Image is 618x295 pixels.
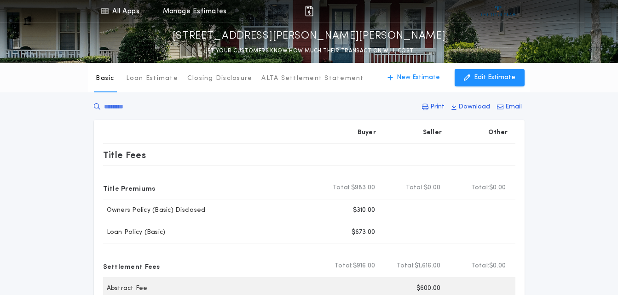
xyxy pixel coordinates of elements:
[415,261,440,271] span: $1,616.00
[419,99,447,115] button: Print
[261,74,364,83] p: ALTA Settlement Statement
[352,228,375,237] p: $673.00
[126,74,178,83] p: Loan Estimate
[358,128,376,137] p: Buyer
[335,261,353,271] b: Total:
[505,102,522,112] p: Email
[430,102,445,112] p: Print
[471,261,490,271] b: Total:
[489,261,506,271] span: $0.00
[449,99,493,115] button: Download
[103,206,206,215] p: Owners Policy (Basic) Disclosed
[494,99,525,115] button: Email
[406,183,424,193] b: Total:
[378,69,449,86] button: New Estimate
[397,73,440,82] p: New Estimate
[204,46,413,56] p: LET YOUR CUSTOMERS KNOW HOW MUCH THEIR TRANSACTION WILL COST
[103,228,166,237] p: Loan Policy (Basic)
[474,73,515,82] p: Edit Estimate
[103,181,156,195] p: Title Premiums
[481,6,515,16] img: vs-icon
[455,69,525,86] button: Edit Estimate
[333,183,351,193] b: Total:
[424,183,440,193] span: $0.00
[416,284,441,293] p: $600.00
[489,183,506,193] span: $0.00
[304,6,315,17] img: img
[423,128,442,137] p: Seller
[103,147,146,162] p: Title Fees
[173,29,446,44] p: [STREET_ADDRESS][PERSON_NAME][PERSON_NAME]
[187,74,253,83] p: Closing Disclosure
[353,206,375,215] p: $310.00
[488,128,508,137] p: Other
[397,261,415,271] b: Total:
[103,284,148,293] p: Abstract Fee
[471,183,490,193] b: Total:
[351,183,375,193] span: $983.00
[96,74,114,83] p: Basic
[353,261,375,271] span: $916.00
[103,259,160,273] p: Settlement Fees
[458,102,490,112] p: Download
